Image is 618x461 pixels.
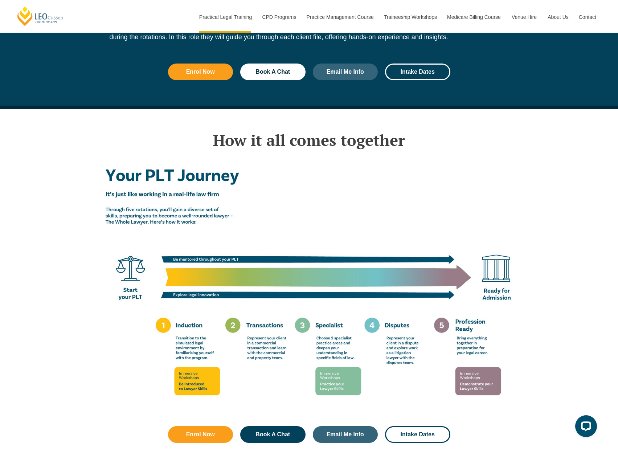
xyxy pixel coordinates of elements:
[401,432,435,437] span: Intake Dates
[186,432,215,437] span: Enrol Now
[240,64,306,80] a: Book A Chat
[257,1,301,33] a: CPD Programs
[186,69,215,75] span: Enrol Now
[573,1,602,33] a: Contact
[240,426,306,443] a: Book A Chat
[102,131,516,149] h2: How it all comes together
[313,64,378,80] a: Email Me Info
[255,432,290,437] span: Book A Chat
[327,69,364,75] span: Email Me Info
[401,69,435,75] span: Intake Dates
[378,1,442,33] a: Traineeship Workshops
[385,64,450,80] a: Intake Dates
[385,426,450,443] a: Intake Dates
[327,432,364,437] span: Email Me Info
[194,1,257,33] a: Practical Legal Training
[301,1,378,33] a: Practice Management Course
[442,1,506,33] a: Medicare Billing Course
[168,64,233,80] a: Enrol Now
[569,412,600,443] iframe: LiveChat chat widget
[16,6,65,26] a: [PERSON_NAME] Centre for Law
[542,1,573,33] a: About Us
[255,69,290,75] span: Book A Chat
[506,1,542,33] a: Venue Hire
[313,426,378,443] a: Email Me Info
[168,426,233,443] a: Enrol Now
